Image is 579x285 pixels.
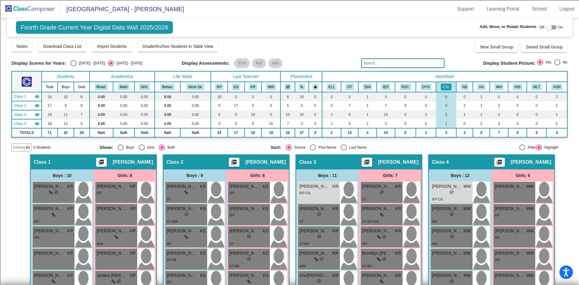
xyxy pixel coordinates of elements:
td: 1 [473,92,490,101]
td: NaN [113,128,134,137]
td: 27 [295,128,309,137]
div: Highlight [542,145,558,150]
td: 17 [228,101,245,110]
div: Boys [124,145,134,150]
mat-icon: visibility [35,121,40,126]
th: Adaptive Behavior [456,82,473,92]
td: 0.00 [90,110,113,119]
div: Scores [292,145,305,150]
td: 2 [473,119,490,128]
td: 0 [211,101,228,110]
button: ASN [551,84,562,90]
button: ELL [327,84,337,90]
button: Saved Small Group [521,42,567,52]
td: NaN [155,128,180,137]
td: Kathy Suel - No Class Name [12,101,42,110]
td: 0 [228,92,245,101]
td: 5 [473,128,490,137]
td: 2 [490,110,508,119]
span: GT [362,198,366,201]
button: MW [266,84,276,90]
button: 504 [363,84,372,90]
th: Gifted and Talented [341,82,358,92]
td: 24 [377,128,395,137]
td: 2 [322,128,341,137]
span: Class 1 [14,94,26,99]
span: [PERSON_NAME] [229,183,260,190]
span: On [558,25,563,30]
button: Print Students Details [229,158,239,167]
td: 0 [395,110,416,119]
td: 0 [261,110,280,119]
td: 2 [490,101,508,110]
td: 1 [322,110,341,119]
td: 0 [322,101,341,110]
button: Download Class List [38,41,86,52]
td: TOTALS [12,128,42,137]
td: 3 [295,119,309,128]
div: Girls: 7 [359,169,422,181]
td: 0.00 [113,101,134,110]
td: 7 [377,101,395,110]
th: Keep with teacher [309,82,322,92]
button: Notes [11,41,32,52]
td: 9 [58,101,74,110]
td: 4 [295,101,309,110]
td: 0 [211,119,228,128]
div: Girls [145,145,155,150]
td: 29 [74,128,90,137]
td: 10 [295,110,309,119]
span: KS [200,183,206,190]
button: Work Sk. [186,84,204,90]
td: 0.00 [134,119,155,128]
th: Girls [74,82,90,92]
td: 0.00 [155,92,180,101]
span: Display Assessments: [182,60,229,66]
td: 2 [546,92,567,101]
td: 0 [309,119,322,128]
div: Boys : 11 [296,169,359,181]
span: KS [263,183,268,190]
mat-radio-group: Select an option [71,60,142,66]
span: do_not_disturb_alt [54,190,58,194]
span: KP [67,183,73,190]
span: Fourth Grade Current Year Digital Data Wall 2025/2026 [16,21,173,34]
td: 0 [527,119,547,128]
span: IEP CSL [432,198,444,201]
td: 42 [58,128,74,137]
td: 0.00 [180,92,211,101]
span: [PERSON_NAME] [362,183,392,190]
td: 0 [527,101,547,110]
td: NaN [180,128,211,137]
button: DYS [420,84,431,90]
span: [PERSON_NAME] [113,159,153,165]
td: NaN [90,128,113,137]
td: 0 [527,128,547,137]
span: Class 1 [34,159,51,165]
td: 0.00 [90,101,113,110]
td: 10 [280,110,295,119]
th: Identified [322,71,567,82]
button: KP [215,84,223,90]
span: Notes [16,44,27,49]
button: KR [249,84,257,90]
th: Total [42,82,58,92]
td: 0.00 [155,110,180,119]
td: 0 [309,101,322,110]
td: 28 [280,128,295,137]
span: Download Class List [43,44,81,49]
td: 18 [42,119,58,128]
td: 1 [546,110,567,119]
button: Math [118,84,129,90]
mat-icon: visibility [35,94,40,99]
td: 18 [42,92,58,101]
span: KR [333,183,338,190]
div: Both [165,145,175,150]
mat-icon: picture_as_pdf [363,159,370,168]
td: 0 [508,101,527,110]
td: 0 [309,92,322,101]
td: 8 [74,92,90,101]
div: Girls: 8 [226,169,289,181]
th: African American [473,82,490,92]
td: 0 [527,110,547,119]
